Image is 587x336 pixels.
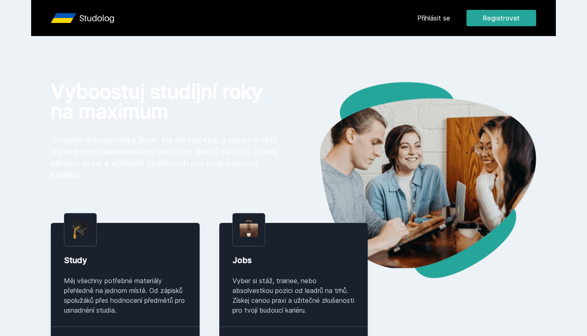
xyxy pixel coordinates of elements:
[71,220,90,239] img: graduation-cap.png
[64,254,187,266] div: Study
[466,10,536,26] button: Registrovat
[232,254,355,266] div: Jobs
[51,82,280,121] h1: Vyboostuj studijní roky na maximum
[417,13,450,23] a: Přihlásit se
[239,218,258,239] img: briefcase.png
[293,82,536,278] img: hero.png
[64,276,187,315] div: Měj všechny potřebné materiály přehledně na jednom místě. Od zápisků spolužáků přes hodnocení pře...
[232,276,355,315] div: Vyber si stáž, trainee, nebo absolvestkou pozici od leadrů na trhů. Získej cenou praxi a užitečné...
[51,134,280,180] p: Usnadni si studentský život. Na nic nečekej a vyber si stáž, trainee nebo absolvestkou pozici od ...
